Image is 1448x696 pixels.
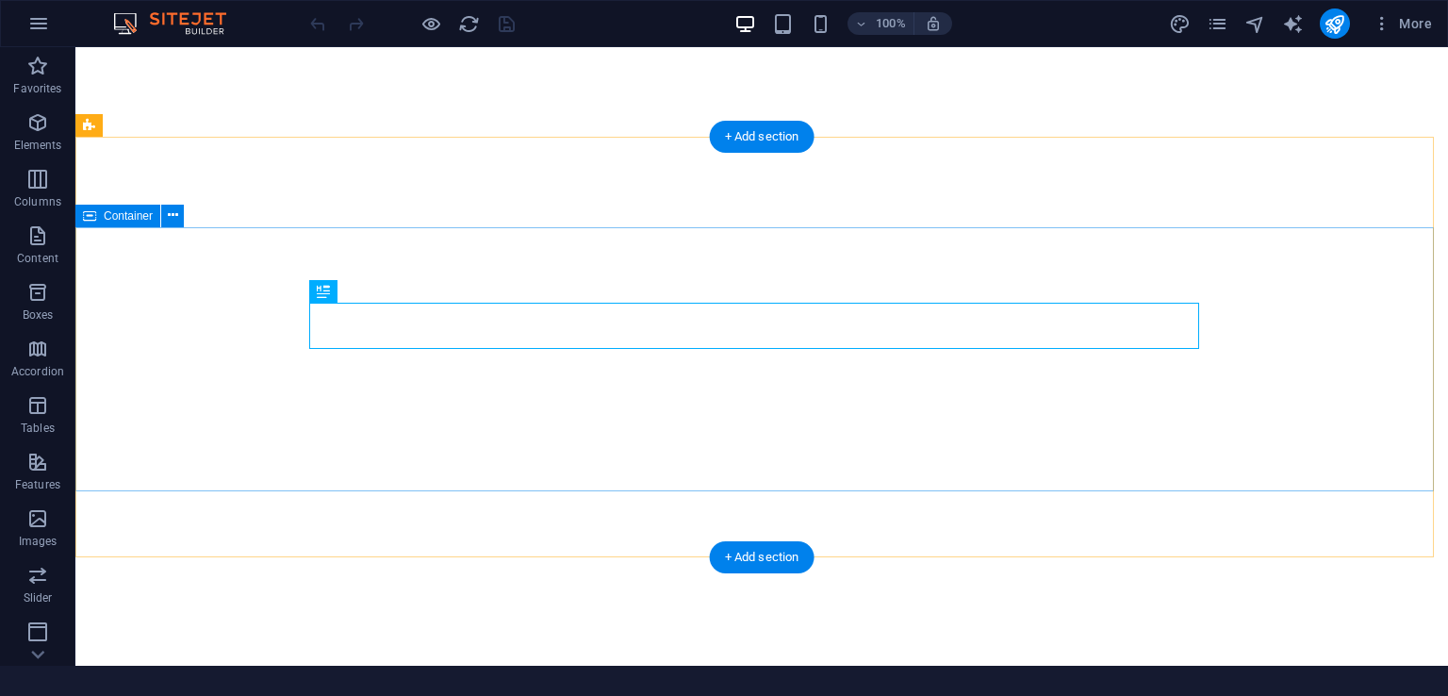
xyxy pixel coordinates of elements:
[17,251,58,266] p: Content
[710,541,814,573] div: + Add section
[847,12,914,35] button: 100%
[104,210,153,222] span: Container
[420,12,442,35] button: Click here to leave preview mode and continue editing
[14,194,61,209] p: Columns
[11,364,64,379] p: Accordion
[1373,14,1432,33] span: More
[21,421,55,436] p: Tables
[108,12,250,35] img: Editor Logo
[1282,13,1304,35] i: AI Writer
[14,138,62,153] p: Elements
[15,477,60,492] p: Features
[24,590,53,605] p: Slider
[876,12,906,35] h6: 100%
[1169,13,1191,35] i: Design (Ctrl+Alt+Y)
[23,307,54,323] p: Boxes
[458,13,480,35] i: Reload page
[1320,8,1350,39] button: publish
[19,534,58,549] p: Images
[457,12,480,35] button: reload
[1244,13,1266,35] i: Navigator
[1244,12,1267,35] button: navigator
[1365,8,1440,39] button: More
[1282,12,1305,35] button: text_generator
[925,15,942,32] i: On resize automatically adjust zoom level to fit chosen device.
[1207,13,1228,35] i: Pages (Ctrl+Alt+S)
[13,81,61,96] p: Favorites
[1207,12,1229,35] button: pages
[710,121,814,153] div: + Add section
[1324,13,1345,35] i: Publish
[1169,12,1192,35] button: design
